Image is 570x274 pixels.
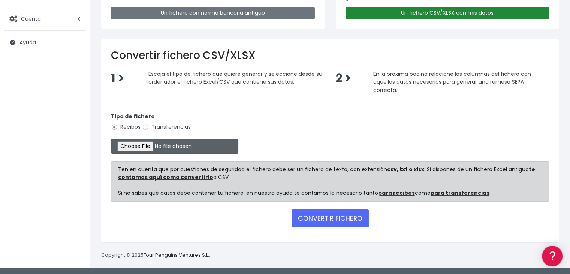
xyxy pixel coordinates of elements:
[103,216,144,223] a: POWERED BY ENCHANT
[111,7,315,19] a: Un fichero con norma bancaria antiguo
[7,64,142,75] a: Información general
[7,180,142,187] div: Programadores
[111,161,549,202] div: Ten en cuenta que por cuestiones de seguridad el fichero debe ser un fichero de texto, con extens...
[118,166,535,181] a: te contamos aquí como convertirlo
[378,189,415,197] a: para recibos
[111,113,155,120] strong: Tipo de fichero
[148,70,322,86] span: Escoja el tipo de fichero que quiere generar y seleccione desde su ordenador el fichero Excel/CSV...
[7,192,142,203] a: API
[7,130,142,142] a: Perfiles de empresas
[7,107,142,118] a: Problemas habituales
[142,123,191,131] label: Transferencias
[346,7,549,19] a: Un fichero CSV/XLSX con mis datos
[111,49,549,62] h2: Convertir fichero CSV/XLSX
[373,70,531,93] span: En la próxima página relacione las columnas del fichero con aquellos datos necesarios para genera...
[7,52,142,59] div: Información general
[111,70,124,86] span: 1 >
[111,123,141,131] label: Recibos
[7,83,142,90] div: Convertir ficheros
[7,201,142,214] button: Contáctanos
[19,39,36,46] span: Ayuda
[431,189,489,197] a: para transferencias
[101,251,210,259] p: Copyright © 2025 .
[7,118,142,130] a: Videotutoriales
[21,15,41,22] span: Cuenta
[335,70,351,86] span: 2 >
[4,35,86,50] a: Ayuda
[144,251,209,259] a: Four Penguins Ventures S.L.
[4,11,86,27] a: Cuenta
[7,149,142,156] div: Facturación
[7,161,142,173] a: General
[387,166,424,173] strong: csv, txt o xlsx
[7,95,142,107] a: Formatos
[292,209,369,227] button: CONVERTIR FICHERO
